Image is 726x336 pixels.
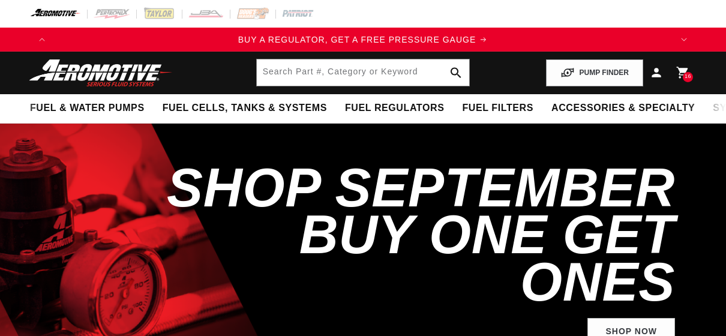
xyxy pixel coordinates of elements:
[542,94,704,122] summary: Accessories & Specialty
[162,164,675,306] h2: SHOP SEPTEMBER BUY ONE GET ONES
[462,102,533,115] span: Fuel Filters
[30,28,54,52] button: Translation missing: en.sections.announcements.previous_announcement
[257,59,470,86] input: Search by Part Number, Category or Keyword
[54,33,672,46] div: 1 of 4
[546,59,643,86] button: PUMP FINDER
[672,28,696,52] button: Translation missing: en.sections.announcements.next_announcement
[26,59,176,87] img: Aeromotive
[453,94,542,122] summary: Fuel Filters
[238,35,476,44] span: BUY A REGULATOR, GET A FREE PRESSURE GAUGE
[336,94,453,122] summary: Fuel Regulators
[154,94,336,122] summary: Fuel Cells, Tanks & Systems
[21,94,154,122] summary: Fuel & Water Pumps
[54,33,672,46] div: Announcement
[551,102,695,115] span: Accessories & Specialty
[443,59,469,86] button: search button
[163,102,327,115] span: Fuel Cells, Tanks & Systems
[685,72,691,82] span: 16
[30,102,145,115] span: Fuel & Water Pumps
[345,102,444,115] span: Fuel Regulators
[54,33,672,46] a: BUY A REGULATOR, GET A FREE PRESSURE GAUGE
